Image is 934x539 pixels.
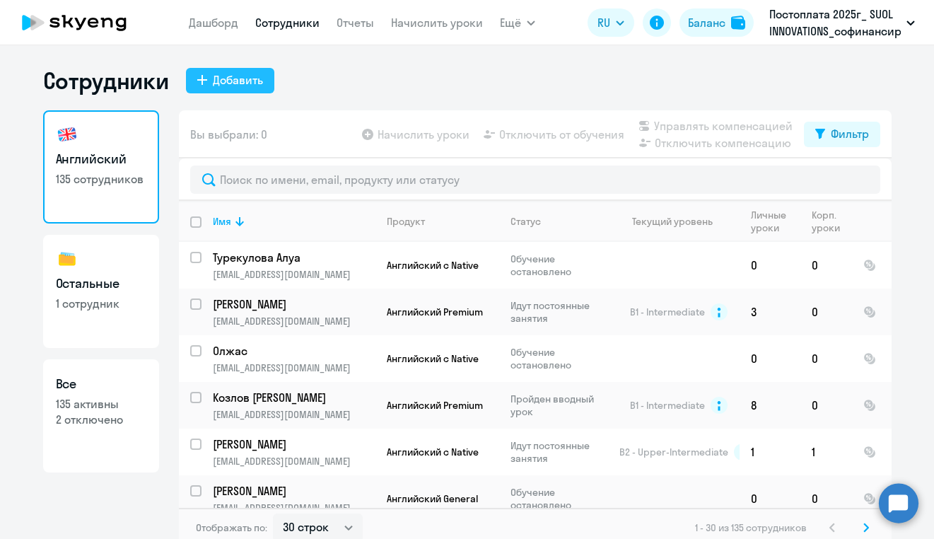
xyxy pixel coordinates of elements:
[56,396,146,412] p: 135 активны
[751,209,800,234] div: Личные уроки
[387,259,479,272] span: Английский с Native
[43,110,159,224] a: Английский135 сотрудников
[56,274,146,293] h3: Остальные
[387,399,483,412] span: Английский Premium
[213,250,373,265] p: Турекулова Алуа
[213,343,373,359] p: Олжас
[632,215,713,228] div: Текущий уровень
[56,412,146,427] p: 2 отключено
[740,335,800,382] td: 0
[510,253,607,278] p: Обучение остановлено
[255,16,320,30] a: Сотрудники
[751,209,790,234] div: Личные уроки
[213,250,375,265] a: Турекулова Алуа
[588,8,634,37] button: RU
[56,171,146,187] p: 135 сотрудников
[500,14,521,31] span: Ещё
[391,16,483,30] a: Начислить уроки
[510,486,607,511] p: Обучение остановлено
[387,492,478,505] span: Английский General
[213,315,375,328] p: [EMAIL_ADDRESS][DOMAIN_NAME]
[804,122,880,147] button: Фильтр
[213,215,375,228] div: Имя
[800,289,852,335] td: 0
[630,399,705,412] span: B1 - Intermediate
[769,6,901,40] p: Постоплата 2025г_ SUOL INNOVATIONS_софинансирование 50/50, ИН14, ООО
[740,242,800,289] td: 0
[510,439,607,465] p: Идут постоянные занятия
[800,429,852,475] td: 1
[43,66,169,95] h1: Сотрудники
[800,382,852,429] td: 0
[812,209,842,234] div: Корп. уроки
[43,235,159,348] a: Остальные1 сотрудник
[213,215,231,228] div: Имя
[740,429,800,475] td: 1
[213,483,375,499] a: [PERSON_NAME]
[213,361,375,374] p: [EMAIL_ADDRESS][DOMAIN_NAME]
[619,215,739,228] div: Текущий уровень
[387,446,479,458] span: Английский с Native
[213,343,375,359] a: Олжас
[56,296,146,311] p: 1 сотрудник
[213,483,373,499] p: [PERSON_NAME]
[213,296,375,312] a: [PERSON_NAME]
[56,150,146,168] h3: Английский
[43,359,159,473] a: Все135 активны2 отключено
[56,123,78,146] img: english
[695,521,807,534] span: 1 - 30 из 135 сотрудников
[762,6,922,40] button: Постоплата 2025г_ SUOL INNOVATIONS_софинансирование 50/50, ИН14, ООО
[510,299,607,325] p: Идут постоянные занятия
[619,446,728,458] span: B2 - Upper-Intermediate
[213,455,375,468] p: [EMAIL_ADDRESS][DOMAIN_NAME]
[213,436,375,452] a: [PERSON_NAME]
[213,390,375,405] a: Козлов [PERSON_NAME]
[190,166,880,194] input: Поиск по имени, email, продукту или статусу
[688,14,725,31] div: Баланс
[510,215,541,228] div: Статус
[186,68,274,93] button: Добавить
[679,8,754,37] button: Балансbalance
[196,521,267,534] span: Отображать по:
[387,306,483,318] span: Английский Premium
[56,248,78,270] img: others
[387,352,479,365] span: Английский с Native
[56,375,146,393] h3: Все
[189,16,238,30] a: Дашборд
[213,390,373,405] p: Козлов [PERSON_NAME]
[630,306,705,318] span: B1 - Intermediate
[731,16,745,30] img: balance
[500,8,535,37] button: Ещё
[510,346,607,371] p: Обучение остановлено
[213,502,375,514] p: [EMAIL_ADDRESS][DOMAIN_NAME]
[213,296,373,312] p: [PERSON_NAME]
[740,475,800,522] td: 0
[213,268,375,281] p: [EMAIL_ADDRESS][DOMAIN_NAME]
[190,126,267,143] span: Вы выбрали: 0
[337,16,374,30] a: Отчеты
[740,289,800,335] td: 3
[213,436,373,452] p: [PERSON_NAME]
[812,209,851,234] div: Корп. уроки
[597,14,610,31] span: RU
[831,125,869,142] div: Фильтр
[510,215,607,228] div: Статус
[740,382,800,429] td: 8
[213,408,375,421] p: [EMAIL_ADDRESS][DOMAIN_NAME]
[387,215,498,228] div: Продукт
[800,475,852,522] td: 0
[510,393,607,418] p: Пройден вводный урок
[800,242,852,289] td: 0
[213,71,263,88] div: Добавить
[387,215,425,228] div: Продукт
[800,335,852,382] td: 0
